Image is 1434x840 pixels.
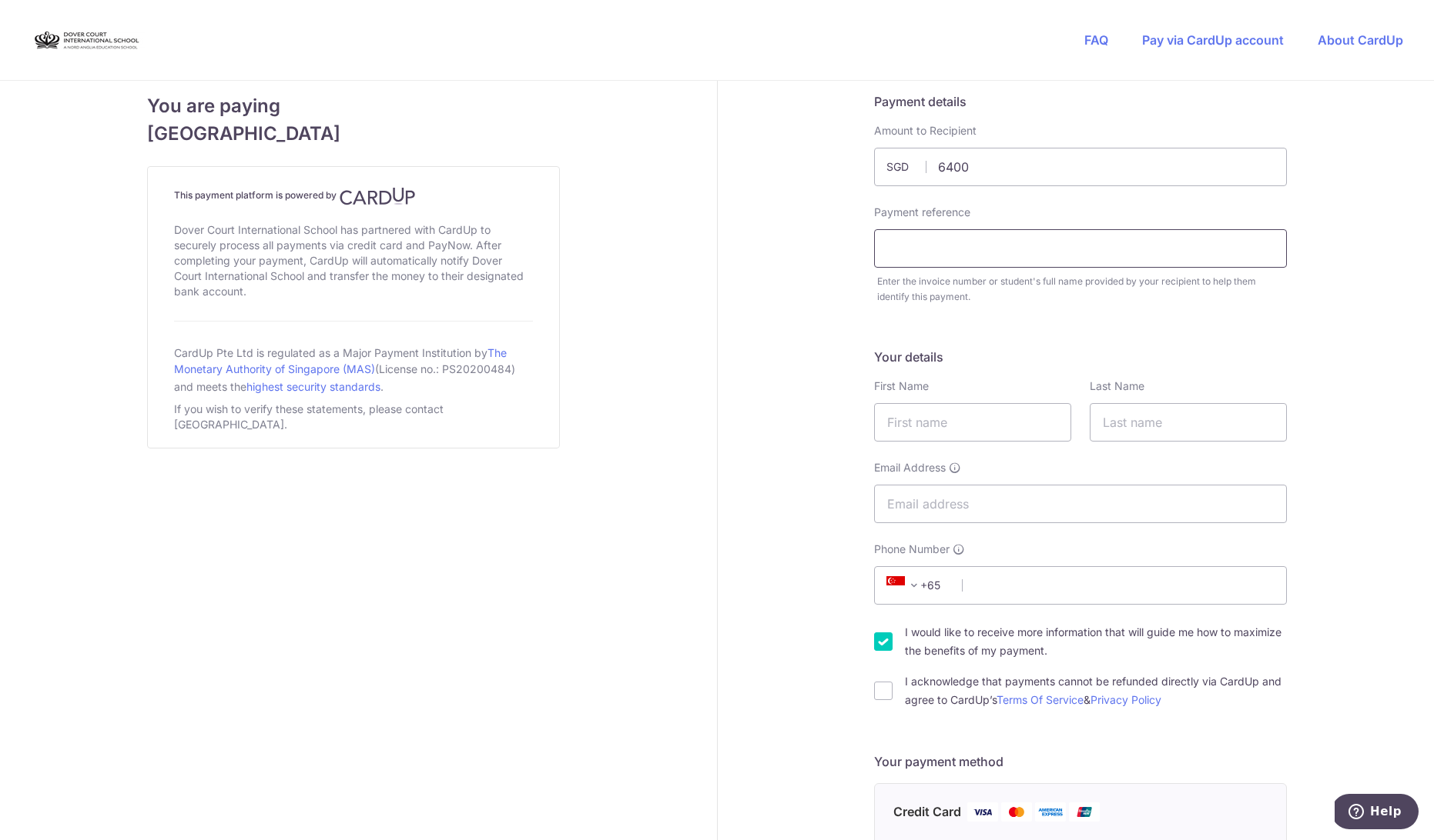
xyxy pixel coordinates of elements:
[1335,794,1419,832] iframe: Opens a widget where you can find more information
[874,485,1287,523] input: Email address
[874,378,929,394] label: First Name
[877,274,1287,305] div: Enter the invoice number or student's full name provided by your recipient to help them identify ...
[874,542,950,557] span: Phone Number
[874,123,977,138] label: Amount to Recipient
[1142,32,1284,48] a: Pay via CardUp account
[174,340,533,398] div: CardUp Pte Ltd is regulated as a Major Payment Institution by (License no.: PS20200484) and meets...
[874,403,1071,442] input: First name
[1035,802,1066,822] img: American Express
[874,92,1287,111] h5: Payment details
[886,159,926,175] span: SGD
[886,576,923,595] span: +65
[174,398,533,435] div: If you wish to verify these statements, please contact [GEOGRAPHIC_DATA].
[967,802,998,822] img: Visa
[174,187,533,205] h4: This payment platform is powered by
[246,380,380,393] a: highest security standards
[905,672,1287,709] label: I acknowledge that payments cannot be refunded directly via CardUp and agree to CardUp’s &
[1091,693,1161,706] a: Privacy Policy
[340,187,415,205] img: CardUp
[1084,32,1108,48] a: FAQ
[1090,378,1144,394] label: Last Name
[882,576,951,595] span: +65
[874,460,946,475] span: Email Address
[905,623,1287,660] label: I would like to receive more information that will guide me how to maximize the benefits of my pa...
[874,348,1287,366] h5: Your details
[174,219,533,302] div: Dover Court International School has partnered with CardUp to securely process all payments via c...
[997,693,1084,706] a: Terms Of Service
[1069,802,1100,822] img: Union Pay
[147,120,560,148] span: [GEOGRAPHIC_DATA]
[1318,32,1403,48] a: About CardUp
[147,92,560,120] span: You are paying
[874,148,1287,186] input: Payment amount
[874,205,970,220] label: Payment reference
[874,752,1287,771] h5: Your payment method
[1090,403,1287,442] input: Last name
[893,802,961,822] span: Credit Card
[1001,802,1032,822] img: Mastercard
